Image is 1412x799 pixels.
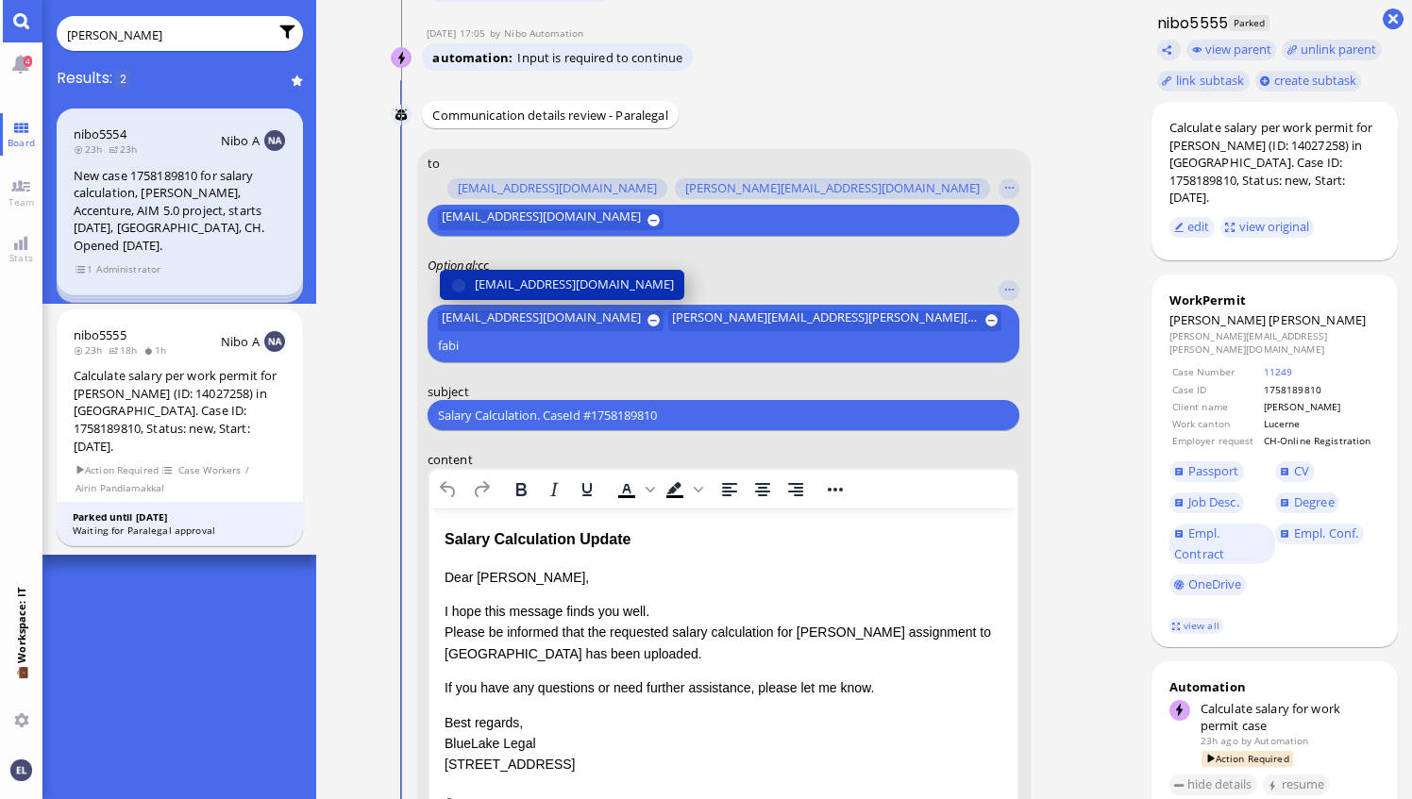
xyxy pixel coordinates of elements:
button: Align right [780,476,812,503]
a: 11249 [1264,365,1293,378]
img: Nibo Automation [392,48,412,69]
span: [EMAIL_ADDRESS][DOMAIN_NAME] [458,182,657,197]
em: : [428,257,478,274]
span: Administrator [96,261,161,277]
button: view parent [1186,40,1277,60]
span: Passport [1188,462,1239,479]
a: Empl. Contract [1169,524,1275,564]
span: automation@bluelakelegal.com [1254,734,1308,747]
div: Calculate salary per work permit for [PERSON_NAME] (ID: 14027258) in [GEOGRAPHIC_DATA]. Case ID: ... [74,367,286,455]
img: NA [264,130,285,151]
span: Job Desc. [1188,493,1239,510]
button: Underline [571,476,603,503]
span: [PERSON_NAME] [1169,311,1267,328]
span: [PERSON_NAME][EMAIL_ADDRESS][DOMAIN_NAME] [685,182,980,197]
td: Employer request [1171,433,1261,448]
span: Parked [1229,15,1269,31]
span: view 1 items [75,261,93,277]
span: [PERSON_NAME][EMAIL_ADDRESS][PERSON_NAME][DOMAIN_NAME] [672,310,979,331]
button: Align center [747,476,779,503]
span: Board [3,136,40,149]
a: Degree [1275,492,1339,513]
a: Empl. Conf. [1275,524,1364,544]
td: Case ID [1171,382,1261,397]
button: hide details [1169,774,1258,795]
span: 4 [24,56,32,67]
td: CH-Online Registration [1263,433,1380,448]
a: nibo5554 [74,125,126,142]
span: Action Required [75,462,160,478]
span: 23h [74,142,109,156]
div: Calculate salary per work permit for [PERSON_NAME] (ID: 14027258) in [GEOGRAPHIC_DATA]. Case ID: ... [1169,119,1382,207]
div: Background color Black [659,476,706,503]
button: Bold [505,476,537,503]
button: Align left [714,476,746,503]
td: 1758189810 [1263,382,1380,397]
td: [PERSON_NAME] [1263,399,1380,414]
span: Input is required to continue [517,49,682,66]
button: view original [1220,217,1315,238]
span: Empl. Contract [1174,524,1224,562]
button: Reveal or hide additional toolbar items [819,476,851,503]
h1: nibo5555 [1151,12,1228,34]
button: [EMAIL_ADDRESS][DOMAIN_NAME] [447,178,667,199]
span: 23h [74,343,109,357]
button: [PERSON_NAME][EMAIL_ADDRESS][PERSON_NAME][DOMAIN_NAME] [668,310,1001,331]
span: / [244,462,250,478]
span: Optional [428,257,475,274]
span: to [428,155,440,172]
button: edit [1169,217,1216,238]
span: 1h [143,343,173,357]
span: Team [4,195,40,208]
span: Action Required [1202,751,1293,767]
img: You [10,759,31,780]
img: NA [264,331,285,352]
button: Redo [465,476,497,503]
span: [PERSON_NAME] [1269,311,1366,328]
a: Passport [1169,461,1245,482]
button: Undo [432,476,464,503]
button: Italic [538,476,570,503]
td: Lucerne [1263,416,1380,431]
span: Stats [5,251,38,264]
span: Empl. Conf. [1294,524,1358,541]
div: Waiting for Paralegal approval [73,524,286,538]
button: [EMAIL_ADDRESS][DOMAIN_NAME] [438,209,664,230]
div: Communication details review - Paralegal [422,101,678,128]
span: [EMAIL_ADDRESS][DOMAIN_NAME] [442,209,641,230]
span: [EMAIL_ADDRESS][DOMAIN_NAME] [475,275,674,295]
button: create subtask [1255,71,1362,92]
a: nibo5555 [74,326,126,343]
button: unlink parent [1282,40,1382,60]
button: [PERSON_NAME][EMAIL_ADDRESS][DOMAIN_NAME] [675,178,990,199]
div: Automation [1169,678,1382,695]
span: 23h ago [1201,734,1238,747]
td: Client name [1171,399,1261,414]
span: 💼 Workspace: IT [14,663,28,706]
a: view all [1168,618,1223,634]
a: OneDrive [1169,574,1248,595]
span: Nibo A [221,333,260,350]
span: Case Workers [177,462,242,478]
td: Case Number [1171,364,1261,379]
div: Calculate salary for work permit case [1201,700,1382,734]
div: Parked until [DATE] [73,510,286,524]
span: CV [1294,462,1309,479]
input: Enter query or press / to filter [67,25,268,45]
span: 2 [114,70,131,90]
td: Work canton [1171,416,1261,431]
span: content [428,451,473,468]
span: link subtask [1176,72,1245,89]
span: Degree [1294,493,1335,510]
button: [EMAIL_ADDRESS][DOMAIN_NAME] [440,270,684,300]
span: automation [432,49,517,66]
span: 23h [109,142,143,156]
div: Text color Black [611,476,658,503]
